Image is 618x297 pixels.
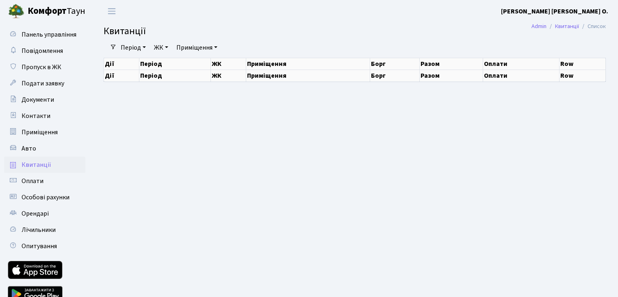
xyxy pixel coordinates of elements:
span: Авто [22,144,36,153]
a: Опитування [4,238,85,254]
a: Оплати [4,173,85,189]
span: Оплати [22,177,43,186]
th: Період [139,70,210,81]
a: Особові рахунки [4,189,85,205]
a: Повідомлення [4,43,85,59]
span: Квитанції [22,160,51,169]
a: ЖК [151,41,171,55]
a: Панель управління [4,26,85,43]
span: Лічильники [22,225,56,234]
th: Оплати [483,70,559,81]
th: Row [559,70,606,81]
th: Разом [420,58,483,70]
th: Борг [370,58,420,70]
th: Приміщення [246,58,370,70]
a: Квитанції [4,157,85,173]
span: Пропуск в ЖК [22,63,61,72]
th: Row [559,58,606,70]
a: Період [117,41,149,55]
th: ЖК [211,70,246,81]
a: Admin [531,22,546,31]
th: Борг [370,70,420,81]
a: Пропуск в ЖК [4,59,85,75]
span: Контакти [22,111,50,120]
li: Список [579,22,606,31]
span: Повідомлення [22,46,63,55]
th: Оплати [483,58,559,70]
a: Приміщення [4,124,85,140]
span: Подати заявку [22,79,64,88]
b: Комфорт [28,4,67,17]
button: Переключити навігацію [102,4,122,18]
a: Авто [4,140,85,157]
a: Лічильники [4,222,85,238]
th: Разом [420,70,483,81]
span: Панель управління [22,30,76,39]
nav: breadcrumb [519,18,618,35]
span: Квитанції [104,24,146,38]
a: Приміщення [173,41,221,55]
a: Документи [4,92,85,108]
span: Орендарі [22,209,49,218]
th: ЖК [211,58,246,70]
th: Дії [104,70,139,81]
th: Дії [104,58,139,70]
span: Документи [22,95,54,104]
th: Період [139,58,210,70]
span: Приміщення [22,128,58,137]
span: Особові рахунки [22,193,69,202]
a: Орендарі [4,205,85,222]
a: Подати заявку [4,75,85,92]
a: Контакти [4,108,85,124]
a: [PERSON_NAME] [PERSON_NAME] О. [501,7,608,16]
img: logo.png [8,3,24,20]
th: Приміщення [246,70,370,81]
a: Квитанції [555,22,579,31]
span: Опитування [22,242,57,251]
span: Таун [28,4,85,18]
